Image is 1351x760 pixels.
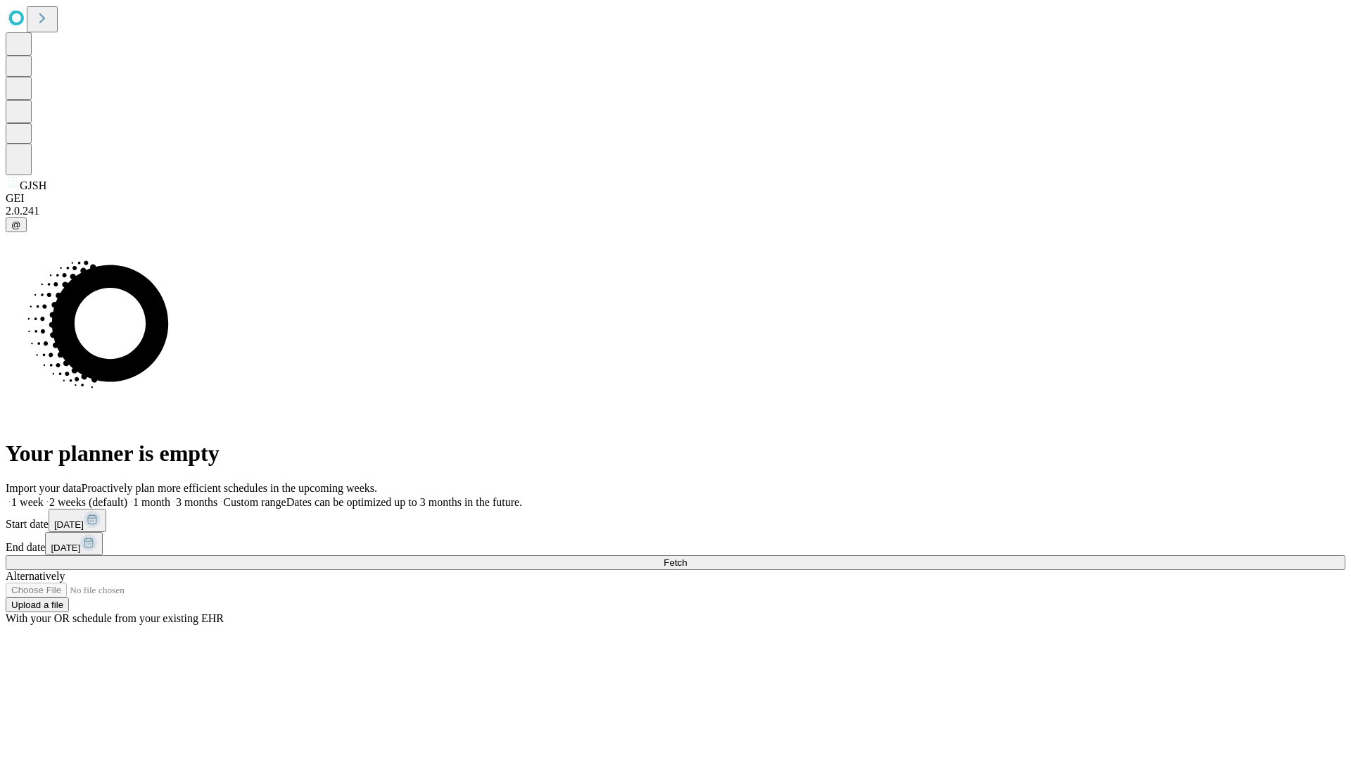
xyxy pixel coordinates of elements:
span: Dates can be optimized up to 3 months in the future. [286,496,522,508]
span: Custom range [223,496,286,508]
span: 3 months [176,496,217,508]
span: @ [11,220,21,230]
button: [DATE] [49,509,106,532]
span: GJSH [20,179,46,191]
button: Upload a file [6,597,69,612]
span: Import your data [6,482,82,494]
button: Fetch [6,555,1345,570]
span: Fetch [664,557,687,568]
button: [DATE] [45,532,103,555]
button: @ [6,217,27,232]
div: End date [6,532,1345,555]
span: Alternatively [6,570,65,582]
span: With your OR schedule from your existing EHR [6,612,224,624]
span: 1 month [133,496,170,508]
span: 2 weeks (default) [49,496,127,508]
div: Start date [6,509,1345,532]
span: [DATE] [54,519,84,530]
h1: Your planner is empty [6,441,1345,467]
span: [DATE] [51,543,80,553]
div: 2.0.241 [6,205,1345,217]
div: GEI [6,192,1345,205]
span: Proactively plan more efficient schedules in the upcoming weeks. [82,482,377,494]
span: 1 week [11,496,44,508]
